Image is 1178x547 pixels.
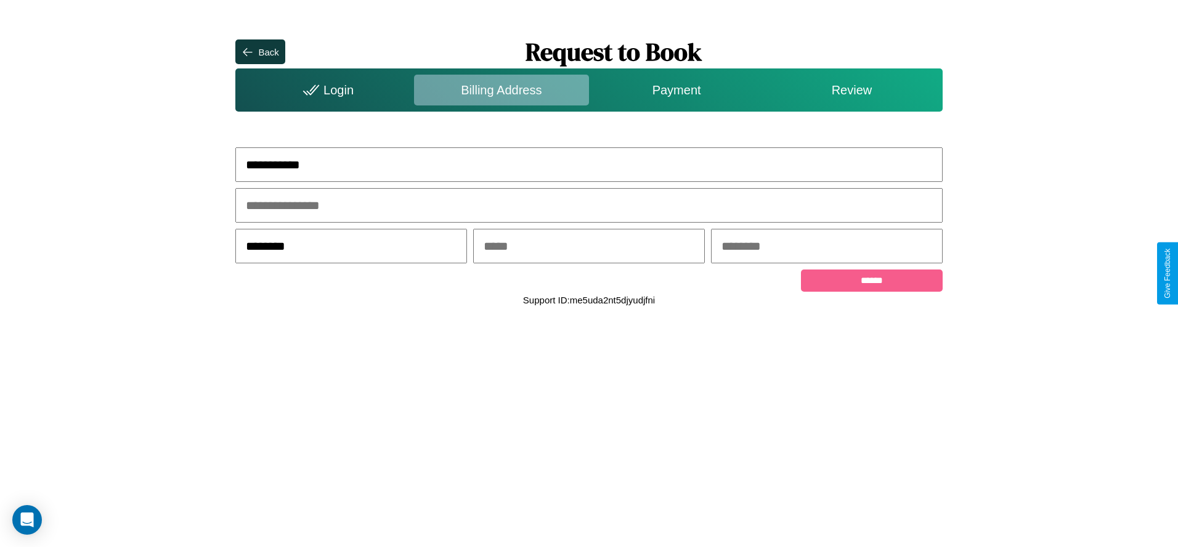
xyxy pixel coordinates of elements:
[285,35,943,68] h1: Request to Book
[764,75,939,105] div: Review
[258,47,278,57] div: Back
[12,505,42,535] div: Open Intercom Messenger
[589,75,764,105] div: Payment
[523,292,655,308] p: Support ID: me5uda2nt5djyudjfni
[1163,249,1172,298] div: Give Feedback
[238,75,413,105] div: Login
[414,75,589,105] div: Billing Address
[235,39,285,64] button: Back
